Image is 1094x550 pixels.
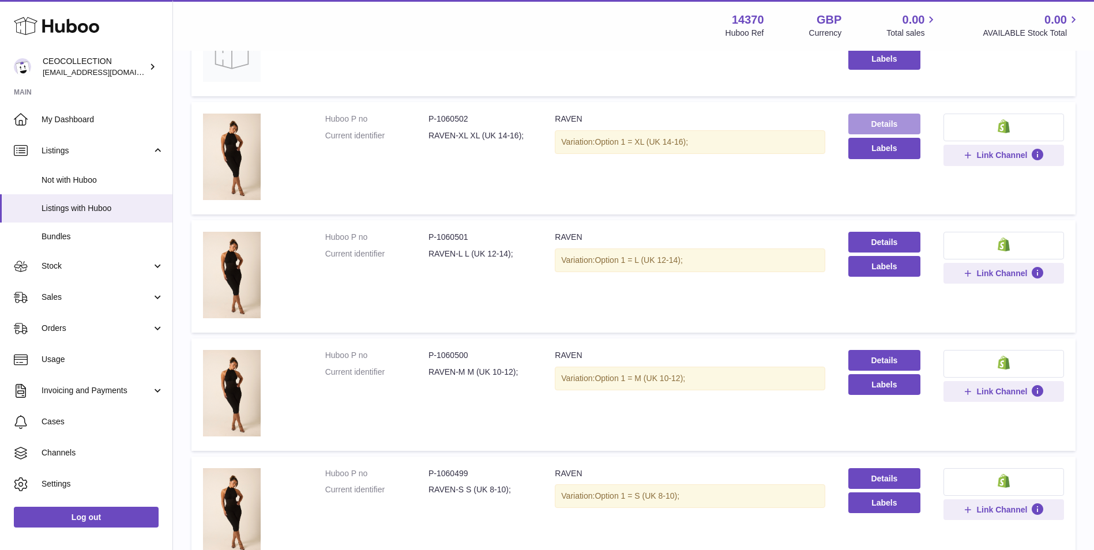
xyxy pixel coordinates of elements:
button: Link Channel [943,145,1064,165]
img: shopify-small.png [998,238,1010,251]
dd: P-1060499 [428,468,532,479]
div: RAVEN [555,114,825,125]
span: Sales [42,292,152,303]
div: CEOCOLLECTION [43,56,146,78]
dt: Current identifier [325,484,428,495]
span: Usage [42,354,164,365]
button: Labels [848,374,920,395]
a: 0.00 Total sales [886,12,938,39]
div: Variation: [555,130,825,154]
img: shopify-small.png [998,119,1010,133]
span: Option 1 = L (UK 12-14); [595,255,682,265]
img: internalAdmin-14370@internal.huboo.com [14,58,31,76]
div: Currency [809,28,842,39]
span: Link Channel [976,150,1027,160]
img: RAVEN [203,232,261,318]
span: AVAILABLE Stock Total [983,28,1080,39]
a: 0.00 AVAILABLE Stock Total [983,12,1080,39]
dd: P-1060502 [428,114,532,125]
div: RAVEN [555,468,825,479]
dd: RAVEN-L L (UK 12-14); [428,248,532,259]
button: Link Channel [943,381,1064,402]
span: Link Channel [976,504,1027,515]
img: Poly mailer bags [203,24,261,82]
a: Details [848,468,920,489]
a: Log out [14,507,159,528]
dd: RAVEN-S S (UK 8-10); [428,484,532,495]
button: Link Channel [943,263,1064,284]
span: Link Channel [976,386,1027,397]
dd: P-1060501 [428,232,532,243]
span: Total sales [886,28,938,39]
img: RAVEN [203,350,261,436]
strong: 14370 [732,12,764,28]
div: Variation: [555,484,825,508]
dt: Current identifier [325,248,428,259]
span: Cases [42,416,164,427]
div: RAVEN [555,232,825,243]
div: RAVEN [555,350,825,361]
span: Channels [42,447,164,458]
span: Option 1 = S (UK 8-10); [595,491,679,500]
img: shopify-small.png [998,356,1010,370]
span: Listings [42,145,152,156]
span: Not with Huboo [42,175,164,186]
span: Invoicing and Payments [42,385,152,396]
strong: GBP [817,12,841,28]
span: 0.00 [903,12,925,28]
span: Option 1 = M (UK 10-12); [595,374,685,383]
span: Orders [42,323,152,334]
span: Settings [42,479,164,489]
span: Stock [42,261,152,272]
dt: Huboo P no [325,350,428,361]
div: Variation: [555,248,825,272]
dt: Current identifier [325,130,428,141]
a: Details [848,232,920,253]
dd: P-1060500 [428,350,532,361]
img: RAVEN [203,114,261,200]
dd: RAVEN-M M (UK 10-12); [428,367,532,378]
span: [EMAIL_ADDRESS][DOMAIN_NAME] [43,67,170,77]
a: Details [848,350,920,371]
dt: Huboo P no [325,232,428,243]
a: Details [848,114,920,134]
button: Labels [848,48,920,69]
span: Link Channel [976,268,1027,278]
dt: Current identifier [325,367,428,378]
span: Listings with Huboo [42,203,164,214]
span: My Dashboard [42,114,164,125]
dt: Huboo P no [325,114,428,125]
button: Link Channel [943,499,1064,520]
img: shopify-small.png [998,474,1010,488]
div: Variation: [555,367,825,390]
button: Labels [848,492,920,513]
button: Labels [848,138,920,159]
div: Huboo Ref [725,28,764,39]
span: Option 1 = XL (UK 14-16); [595,137,688,146]
dt: Huboo P no [325,468,428,479]
span: Bundles [42,231,164,242]
dd: RAVEN-XL XL (UK 14-16); [428,130,532,141]
span: 0.00 [1044,12,1067,28]
button: Labels [848,256,920,277]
